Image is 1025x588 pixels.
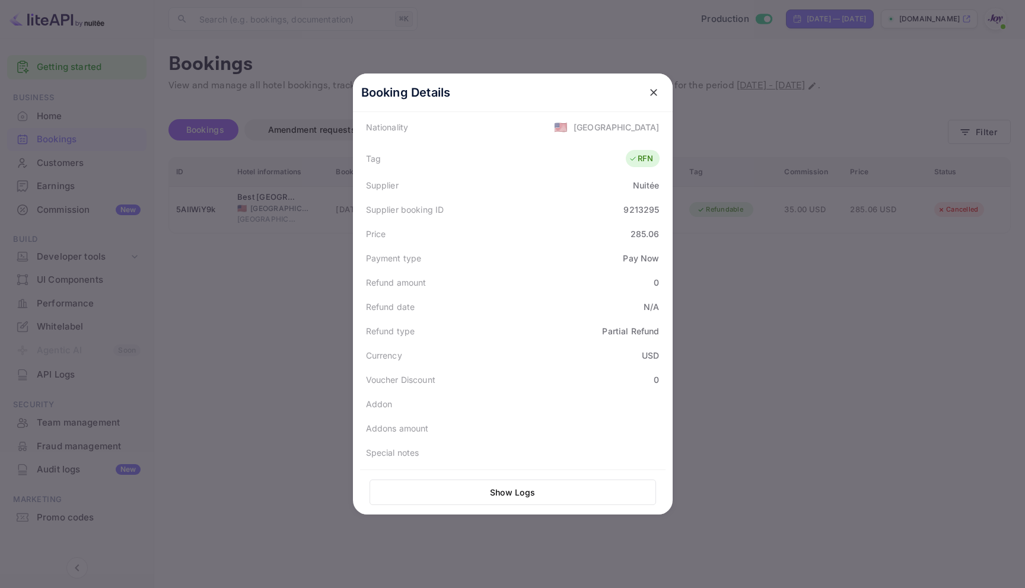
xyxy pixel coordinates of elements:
[654,373,659,386] div: 0
[643,82,664,103] button: close
[366,179,399,191] div: Supplier
[366,228,386,240] div: Price
[366,276,426,289] div: Refund amount
[629,153,653,165] div: RFN
[370,480,656,505] button: Show Logs
[602,325,659,337] div: Partial Refund
[633,179,660,191] div: Nuitée
[644,301,659,313] div: N/A
[623,252,659,264] div: Pay Now
[574,121,660,133] div: [GEOGRAPHIC_DATA]
[366,301,415,313] div: Refund date
[654,276,659,289] div: 0
[366,422,429,434] div: Addons amount
[366,446,419,459] div: Special notes
[366,203,444,216] div: Supplier booking ID
[642,349,659,362] div: USD
[366,325,415,337] div: Refund type
[366,398,393,410] div: Addon
[366,121,409,133] div: Nationality
[366,349,402,362] div: Currency
[366,252,422,264] div: Payment type
[623,203,659,216] div: 9213295
[361,84,451,101] p: Booking Details
[554,116,568,138] span: United States
[366,152,381,165] div: Tag
[366,373,435,386] div: Voucher Discount
[631,228,660,240] div: 285.06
